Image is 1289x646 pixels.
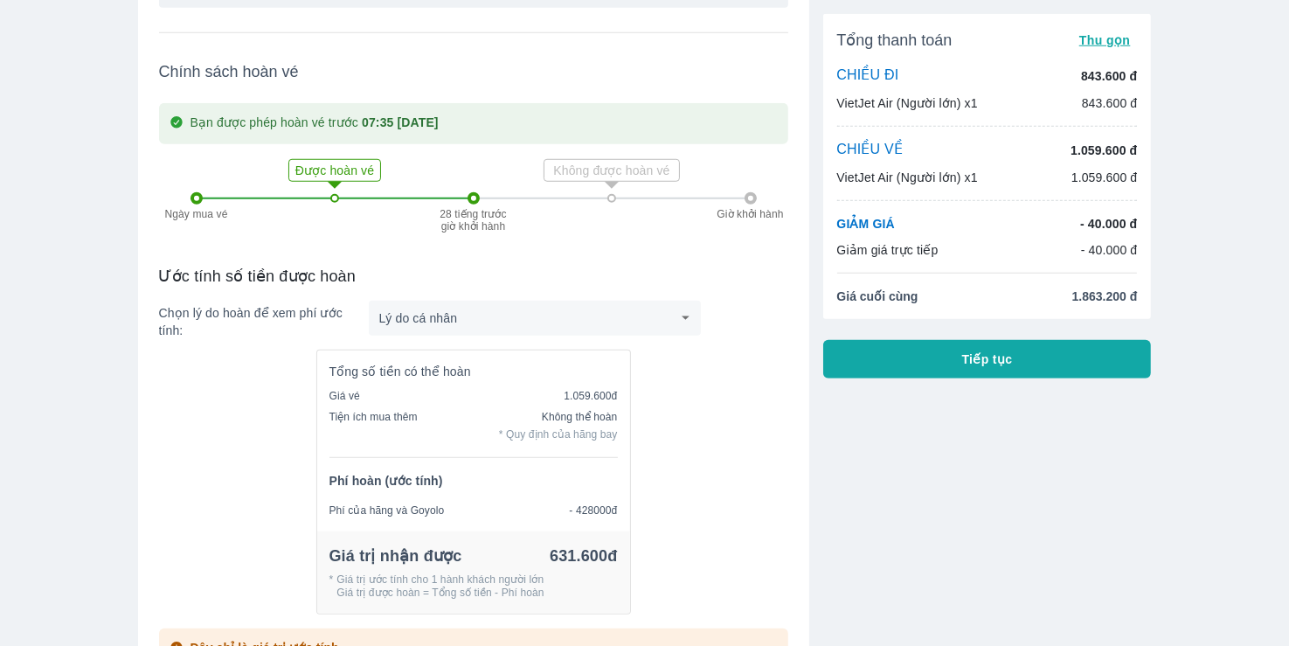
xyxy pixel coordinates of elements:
[157,208,236,220] p: Ngày mua vé
[837,141,904,160] p: CHIỀU VỀ
[329,363,471,380] p: Tổng số tiền có thể hoàn
[499,426,618,443] p: * Quy định của hãng bay
[1082,94,1138,112] p: 843.600 đ
[159,61,788,82] span: Chính sách hoàn vé
[550,545,617,566] p: 631.600đ
[159,266,788,287] p: Ước tính số tiền được hoàn
[369,301,701,336] div: Lý do cá nhân
[329,408,418,443] p: Tiện ích mua thêm
[329,472,443,490] p: Phí hoàn (ước tính)
[1080,215,1137,233] p: - 40.000 đ
[546,162,677,179] p: Không được hoàn vé
[439,208,509,233] p: 28 tiếng trước giờ khởi hành
[291,162,378,179] p: Được hoàn vé
[336,573,544,600] p: Giá trị ước tính cho 1 hành khách người lớn Giá trị được hoàn = Tổng số tiền - Phí hoàn
[837,169,978,186] p: VietJet Air (Người lớn) x1
[1071,142,1137,159] p: 1.059.600 đ
[159,304,369,339] p: Chọn lý do hoàn để xem phí ước tính:
[837,288,918,305] span: Giá cuối cùng
[837,241,939,259] p: Giảm giá trực tiếp
[1071,169,1138,186] p: 1.059.600 đ
[1081,67,1137,85] p: 843.600 đ
[569,502,617,519] p: - 428000đ
[837,30,953,51] span: Tổng thanh toán
[1079,33,1131,47] span: Thu gọn
[329,545,462,566] p: Giá trị nhận được
[837,66,899,86] p: CHIỀU ĐI
[362,115,439,129] strong: 07:35 [DATE]
[837,215,895,233] p: GIẢM GIÁ
[823,340,1152,379] button: Tiếp tục
[1072,28,1138,52] button: Thu gọn
[711,208,790,220] p: Giờ khởi hành
[329,387,360,405] p: Giá vé
[499,408,618,426] p: Không thể hoàn
[962,351,1013,368] span: Tiếp tục
[1081,241,1138,259] p: - 40.000 đ
[191,114,439,134] p: Bạn được phép hoàn vé trước
[1072,288,1138,305] span: 1.863.200 đ
[329,502,445,519] p: Phí của hãng và Goyolo
[837,94,978,112] p: VietJet Air (Người lớn) x1
[564,387,617,405] p: 1.059.600đ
